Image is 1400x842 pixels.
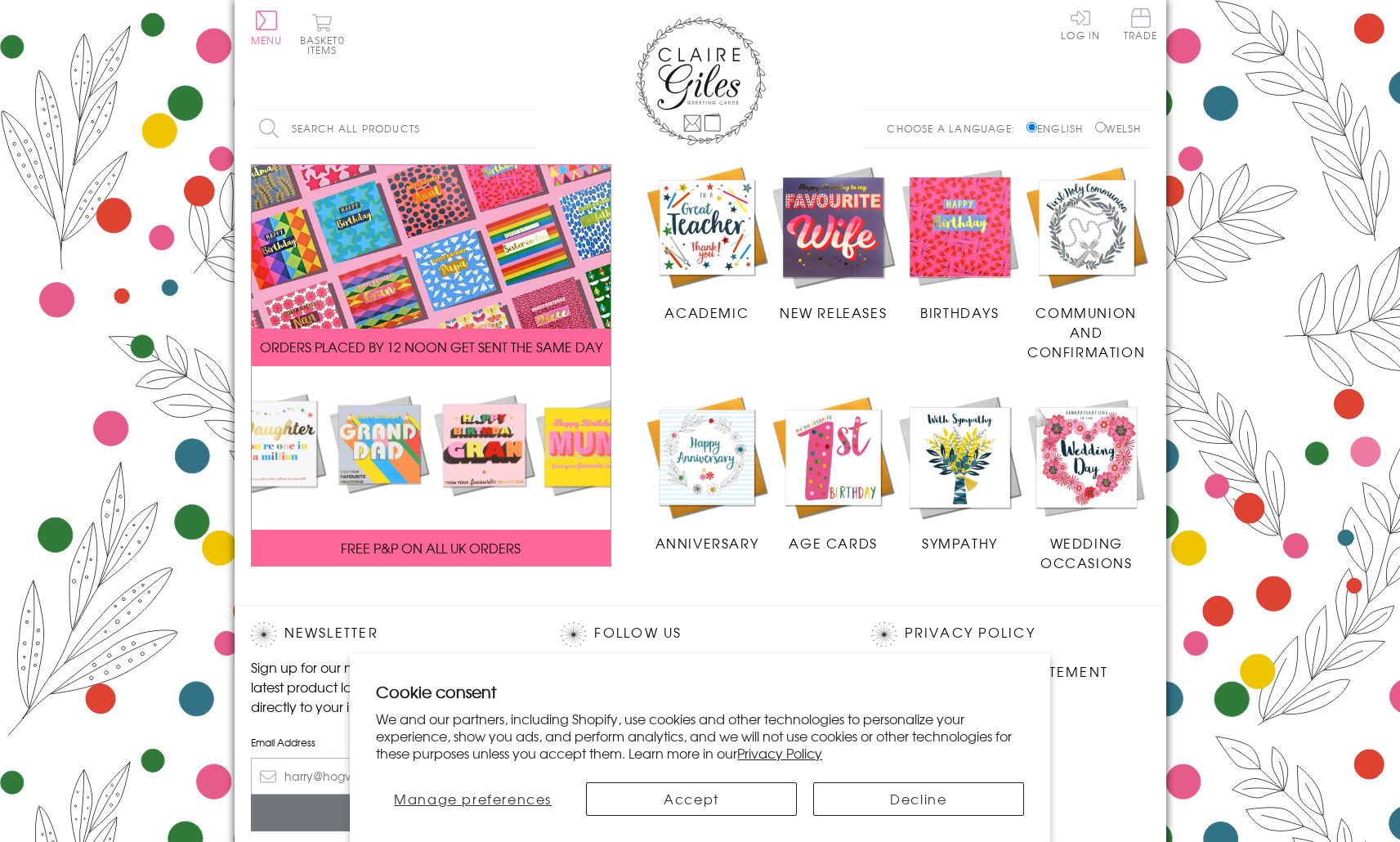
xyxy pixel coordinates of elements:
span: Sympathy [922,533,998,553]
a: Wedding Occasions [1023,394,1150,572]
span: Manage preferences [394,789,552,808]
button: Accept [586,782,797,816]
span: 0 items [307,33,345,57]
a: Log In [1061,8,1100,40]
button: Basket0 items [300,13,345,55]
input: Welsh [1095,122,1106,132]
input: Search all products [251,110,537,147]
input: Search [521,110,537,147]
a: Sympathy [897,394,1023,553]
a: Communion and Confirmation [1023,164,1150,362]
span: Age Cards [789,533,877,553]
span: Trade [1124,8,1158,40]
input: Subscribe [251,795,529,831]
button: Menu [251,11,283,45]
input: harry@hogwarts.edu [251,758,529,795]
a: Birthdays [897,164,1023,323]
h2: Newsletter [251,622,529,647]
span: Menu [251,33,283,47]
label: Welsh [1095,121,1142,136]
span: New Releases [780,302,887,322]
span: FREE P&P ON ALL UK ORDERS [341,538,521,558]
img: Claire Giles Greetings Cards [635,16,766,146]
h2: Follow Us [561,622,839,647]
label: Email Address [251,735,529,750]
label: English [1027,121,1091,136]
a: Age Cards [770,394,897,553]
button: Decline [813,782,1024,816]
a: Academic [644,164,771,323]
h2: Cookie consent [376,680,1024,703]
a: Anniversary [644,394,771,553]
a: New Releases [770,164,897,323]
a: Privacy Policy [737,743,822,763]
input: English [1027,122,1037,132]
p: Choose a language: [887,121,1023,136]
span: Communion and Confirmation [1027,302,1145,361]
a: Privacy Policy [905,622,1035,644]
a: Trade [1124,8,1158,43]
button: Manage preferences [376,782,570,816]
span: Birthdays [920,302,999,322]
p: We and our partners, including Shopify, use cookies and other technologies to personalize your ex... [376,710,1024,761]
p: Sign up for our newsletter to receive the latest product launches, news and offers directly to yo... [251,657,529,716]
span: Academic [664,302,749,322]
span: Anniversary [655,533,759,553]
span: Wedding Occasions [1040,533,1132,572]
span: ORDERS PLACED BY 12 NOON GET SENT THE SAME DAY [260,337,602,356]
